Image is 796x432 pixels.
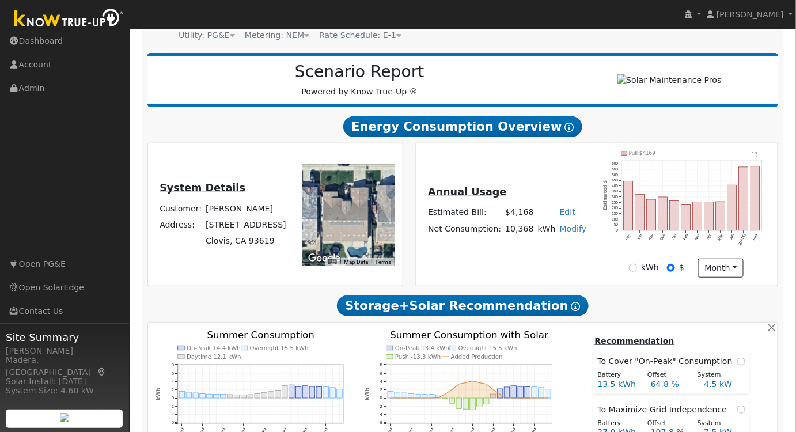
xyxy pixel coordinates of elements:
[275,391,281,399] rect: onclick=""
[691,370,741,380] div: System
[445,393,446,395] circle: onclick=""
[452,389,453,391] circle: onclick=""
[380,371,382,376] text: 6
[518,386,524,398] rect: onclick=""
[428,186,506,198] u: Annual Usage
[158,200,204,217] td: Customer:
[408,394,414,399] rect: onclick=""
[160,182,245,194] u: System Details
[401,393,407,398] rect: onclick=""
[375,259,391,265] a: Terms (opens in new tab)
[378,420,382,426] text: -6
[717,233,725,242] text: May
[289,385,294,399] rect: onclick=""
[503,221,536,237] td: 10,368
[477,398,483,407] rect: onclick=""
[456,398,462,408] rect: onclick=""
[679,262,684,274] label: $
[153,62,566,98] div: Powered by Know True-Up ®
[395,392,400,398] rect: onclick=""
[261,393,267,398] rect: onclick=""
[417,397,419,399] circle: onclick=""
[424,397,426,399] circle: onclick=""
[268,392,274,398] rect: onclick=""
[532,387,537,398] rect: onclick=""
[364,388,370,401] text: kWh
[378,412,382,417] text: -4
[667,264,675,272] input: $
[492,389,494,391] circle: onclick=""
[533,397,535,399] circle: onclick=""
[451,354,503,360] text: Added Production
[305,251,343,266] a: Open this area in Google Maps (opens a new window)
[612,173,618,177] text: 500
[511,386,517,398] rect: onclick=""
[729,233,736,241] text: Jun
[380,363,382,368] text: 8
[60,413,69,422] img: retrieve
[187,354,241,360] text: Daytime 12.1 kWh
[380,396,382,401] text: 0
[612,184,618,188] text: 400
[380,388,382,393] text: 2
[647,199,656,230] rect: onclick=""
[513,397,515,399] circle: onclick=""
[422,395,428,398] rect: onclick=""
[545,389,551,398] rect: onclick=""
[612,211,618,215] text: 150
[337,295,588,316] span: Storage+Solar Recommendation
[592,370,642,380] div: Battery
[592,419,642,429] div: Battery
[716,202,725,230] rect: onclick=""
[234,395,240,399] rect: onclick=""
[698,378,751,391] div: 4.5 kW
[465,382,467,384] circle: onclick=""
[395,354,441,360] text: Push -13.3 kWh
[614,223,619,227] text: 50
[612,167,618,171] text: 550
[388,392,393,399] rect: onclick=""
[213,395,219,398] rect: onclick=""
[642,370,692,380] div: Offset
[248,395,253,398] rect: onclick=""
[389,397,391,399] circle: onclick=""
[498,389,503,398] rect: onclick=""
[458,384,460,385] circle: onclick=""
[670,201,679,230] rect: onclick=""
[380,379,382,384] text: 4
[598,355,737,367] span: To Cover "On-Peak" Consumption
[499,393,501,395] circle: onclick=""
[255,394,260,398] rect: onclick=""
[648,233,655,241] text: Nov
[503,204,536,221] td: $4,168
[739,167,748,230] rect: onclick=""
[390,330,548,341] text: Summer Consumption with Solar
[431,397,433,399] circle: onclick=""
[717,10,784,19] span: [PERSON_NAME]
[472,380,473,382] circle: onclick=""
[463,398,469,409] rect: onclick=""
[491,394,496,398] rect: onclick=""
[204,233,289,249] td: Clovis, CA 93619
[659,233,666,241] text: Dec
[204,217,289,233] td: [STREET_ADDRESS]
[617,74,722,86] img: Solar Maintenance Pros
[540,397,542,399] circle: onclick=""
[612,161,618,165] text: 600
[6,329,123,345] span: Site Summary
[565,123,574,132] i: Show Help
[179,29,235,41] div: Utility: PG&E
[305,251,343,266] img: Google
[403,397,405,399] circle: onclick=""
[193,393,199,398] rect: onclick=""
[738,233,747,246] text: [DATE]
[179,392,185,399] rect: onclick=""
[186,392,192,398] rect: onclick=""
[539,388,544,398] rect: onclick=""
[486,384,487,385] circle: onclick=""
[560,207,575,217] a: Edit
[752,152,757,158] text: 
[560,224,587,233] a: Modify
[378,404,382,409] text: -2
